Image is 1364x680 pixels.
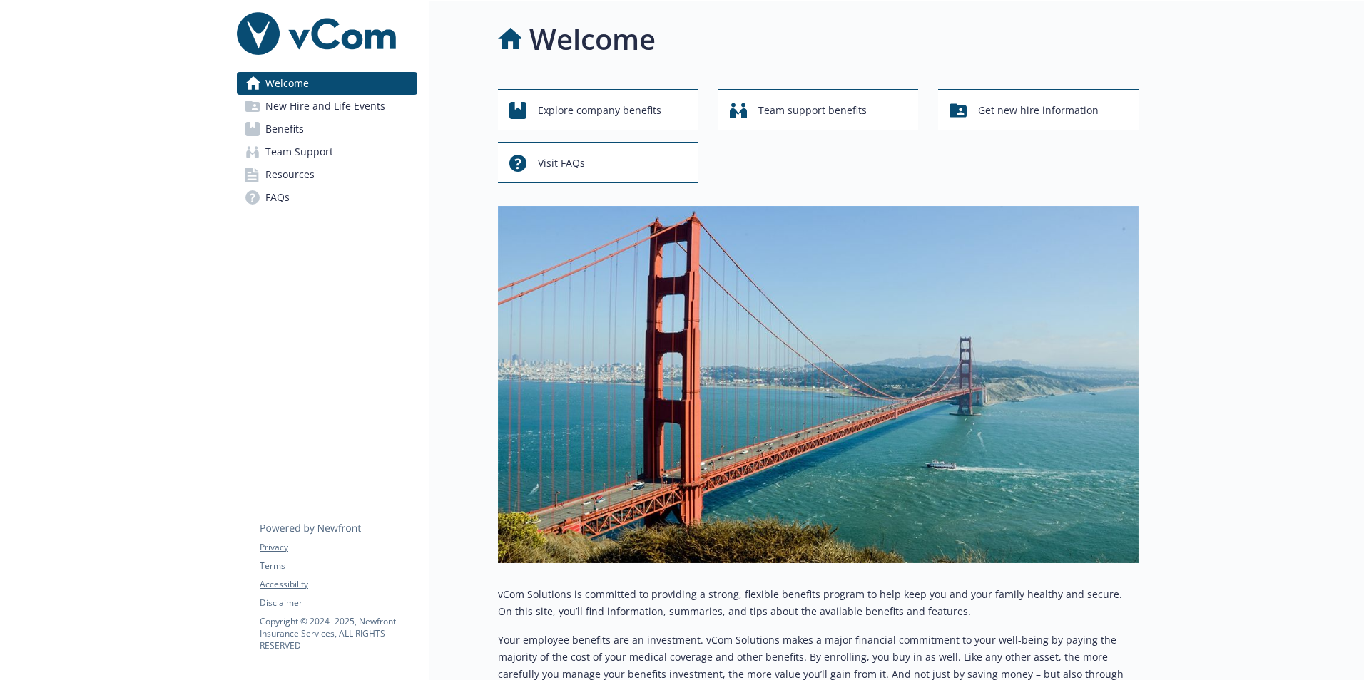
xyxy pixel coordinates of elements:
[538,97,661,124] span: Explore company benefits
[260,597,417,609] a: Disclaimer
[260,615,417,651] p: Copyright © 2024 - 2025 , Newfront Insurance Services, ALL RIGHTS RESERVED
[498,206,1139,563] img: overview page banner
[237,95,417,118] a: New Hire and Life Events
[265,163,315,186] span: Resources
[265,72,309,95] span: Welcome
[265,118,304,140] span: Benefits
[718,89,919,130] button: Team support benefits
[758,97,867,124] span: Team support benefits
[498,89,698,130] button: Explore company benefits
[265,95,385,118] span: New Hire and Life Events
[237,186,417,209] a: FAQs
[237,163,417,186] a: Resources
[237,140,417,163] a: Team Support
[260,541,417,554] a: Privacy
[265,140,333,163] span: Team Support
[978,97,1099,124] span: Get new hire information
[237,118,417,140] a: Benefits
[529,18,656,61] h1: Welcome
[260,560,417,572] a: Terms
[237,72,417,95] a: Welcome
[538,150,585,177] span: Visit FAQs
[498,142,698,183] button: Visit FAQs
[498,586,1139,620] p: vCom Solutions is committed to providing a strong, flexible benefits program to help keep you and...
[260,578,417,591] a: Accessibility
[938,89,1139,130] button: Get new hire information
[265,186,290,209] span: FAQs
